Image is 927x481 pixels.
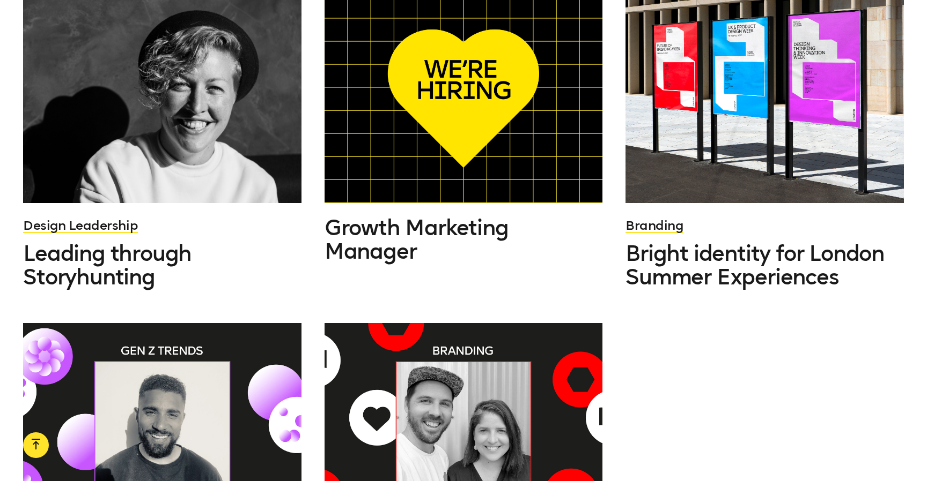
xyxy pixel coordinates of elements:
a: Design Leadership [23,217,138,233]
a: Bright identity for London Summer Experiences [626,242,903,289]
span: Growth Marketing Manager [325,215,509,264]
a: Branding [626,217,683,233]
a: Growth Marketing Manager [325,216,602,263]
span: Bright identity for London Summer Experiences [626,241,884,290]
a: Leading through Storyhunting [23,242,301,289]
span: Leading through Storyhunting [23,241,192,290]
